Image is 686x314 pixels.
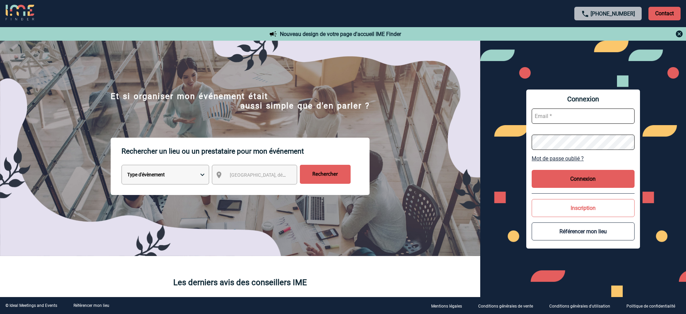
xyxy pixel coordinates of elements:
p: Conditions générales d'utilisation [549,304,610,309]
a: Référencer mon lieu [73,303,109,308]
a: Mentions légales [426,302,473,309]
p: Politique de confidentialité [626,304,675,309]
button: Connexion [532,170,635,188]
span: Connexion [532,95,635,103]
input: Email * [532,109,635,124]
a: Conditions générales d'utilisation [544,302,621,309]
span: [GEOGRAPHIC_DATA], département, région... [230,172,324,178]
button: Référencer mon lieu [532,222,635,240]
a: Mot de passe oublié ? [532,155,635,162]
input: Rechercher [300,165,351,184]
a: Conditions générales de vente [473,302,544,309]
img: call-24-px.png [581,10,589,18]
p: Conditions générales de vente [478,304,533,309]
a: Politique de confidentialité [621,302,686,309]
div: © Ideal Meetings and Events [5,303,57,308]
button: Inscription [532,199,635,217]
p: Contact [648,7,681,20]
a: [PHONE_NUMBER] [591,11,635,17]
p: Mentions légales [431,304,462,309]
p: Rechercher un lieu ou un prestataire pour mon événement [121,138,370,165]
